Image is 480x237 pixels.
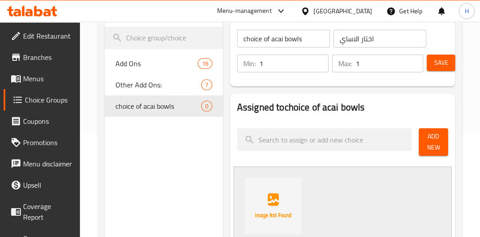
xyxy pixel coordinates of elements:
[25,95,73,105] span: Choice Groups
[105,95,223,117] div: choice of acai bowls0
[115,101,201,111] span: choice of acai bowls
[426,131,441,153] span: Add New
[4,196,80,228] a: Coverage Report
[115,79,201,90] span: Other Add Ons:
[23,158,73,169] span: Menu disclaimer
[23,52,73,63] span: Branches
[105,74,223,95] div: Other Add Ons:7
[23,73,73,84] span: Menus
[201,79,212,90] div: Choices
[23,116,73,126] span: Coupons
[4,68,80,89] a: Menus
[427,55,455,71] button: Save
[4,153,80,174] a: Menu disclaimer
[115,58,198,69] span: Add Ons
[4,111,80,132] a: Coupons
[237,8,448,23] h3: choice of acai bowls (ID: 985593)
[4,25,80,47] a: Edit Restaurant
[4,132,80,153] a: Promotions
[464,6,468,16] span: H
[105,53,223,74] div: Add Ons16
[201,101,212,111] div: Choices
[198,59,211,68] span: 16
[434,57,448,68] span: Save
[23,201,73,222] span: Coverage Report
[4,89,80,111] a: Choice Groups
[217,6,272,16] div: Menu-management
[313,6,372,16] div: [GEOGRAPHIC_DATA]
[202,102,212,111] span: 0
[105,27,223,49] input: search
[23,31,73,41] span: Edit Restaurant
[338,58,352,69] p: Max:
[243,58,256,69] p: Min:
[23,137,73,148] span: Promotions
[4,174,80,196] a: Upsell
[237,101,448,114] h2: Assigned to choice of acai bowls
[23,180,73,190] span: Upsell
[237,128,412,151] input: search
[419,128,448,156] button: Add New
[4,47,80,68] a: Branches
[202,81,212,89] span: 7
